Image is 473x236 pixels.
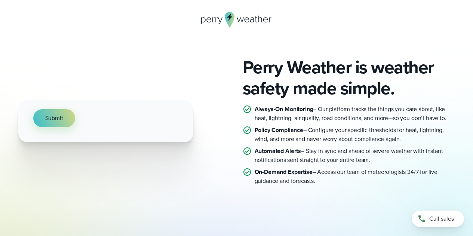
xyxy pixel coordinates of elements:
a: Call sales [412,211,464,227]
p: – Our platform tracks the things you care about, like heat, lightning, air quality, road conditio... [255,105,455,123]
strong: Policy Compliance [255,126,303,134]
strong: Always-On Monitoring [255,105,313,113]
p: – Access our team of meteorologists 24/7 for live guidance and forecasts. [255,168,455,186]
p: – Stay in sync and ahead of severe weather with instant notifications sent straight to your entir... [255,147,455,165]
button: Submit [33,109,75,127]
h2: Perry Weather is weather safety made simple. [243,57,455,99]
strong: Automated Alerts [255,147,301,155]
strong: On-Demand Expertise [255,168,313,176]
span: Call sales [429,214,454,223]
p: – Configure your specific thresholds for heat, lightning, wind, and more and never worry about co... [255,126,455,144]
span: Submit [45,114,63,123]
